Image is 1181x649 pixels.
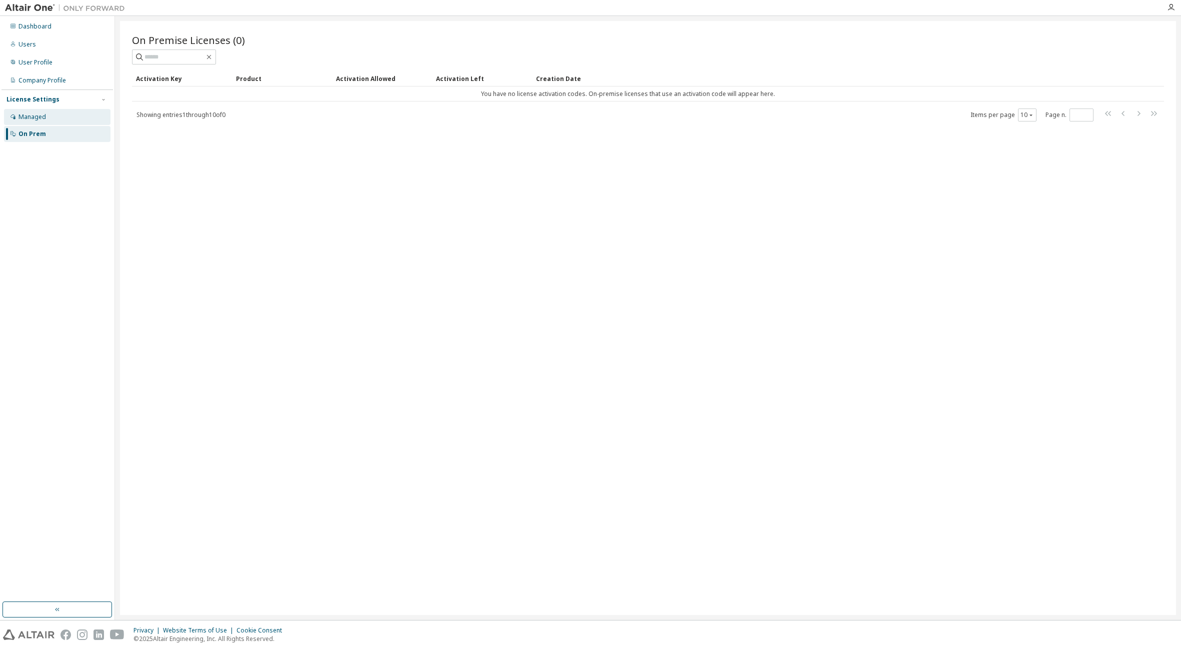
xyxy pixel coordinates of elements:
[336,70,428,86] div: Activation Allowed
[163,626,236,634] div: Website Terms of Use
[77,629,87,640] img: instagram.svg
[18,113,46,121] div: Managed
[436,70,528,86] div: Activation Left
[236,626,288,634] div: Cookie Consent
[18,130,46,138] div: On Prem
[18,58,52,66] div: User Profile
[136,110,225,119] span: Showing entries 1 through 10 of 0
[132,33,245,47] span: On Premise Licenses (0)
[18,22,51,30] div: Dashboard
[133,634,288,643] p: © 2025 Altair Engineering, Inc. All Rights Reserved.
[136,70,228,86] div: Activation Key
[970,108,1036,121] span: Items per page
[132,86,1124,101] td: You have no license activation codes. On-premise licenses that use an activation code will appear...
[236,70,328,86] div: Product
[18,76,66,84] div: Company Profile
[536,70,1120,86] div: Creation Date
[5,3,130,13] img: Altair One
[93,629,104,640] img: linkedin.svg
[18,40,36,48] div: Users
[3,629,54,640] img: altair_logo.svg
[60,629,71,640] img: facebook.svg
[133,626,163,634] div: Privacy
[6,95,59,103] div: License Settings
[1045,108,1093,121] span: Page n.
[110,629,124,640] img: youtube.svg
[1020,111,1034,119] button: 10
